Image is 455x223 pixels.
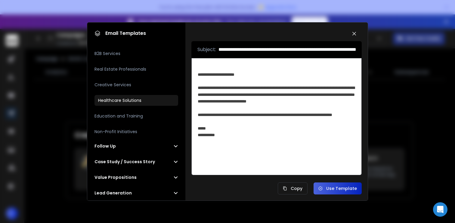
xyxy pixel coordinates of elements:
[94,159,178,165] button: Case Study / Success Story
[278,182,308,194] button: Copy
[94,129,137,135] h3: Non-Profit Initiatives
[94,174,178,180] button: Value Propositions
[94,50,120,57] h3: B2B Services
[94,30,146,37] h1: Email Templates
[94,143,178,149] button: Follow Up
[98,97,141,103] h3: Healthcare Solutions
[314,182,362,194] button: Use Template
[433,202,447,217] div: Open Intercom Messenger
[197,46,216,53] p: Subject:
[94,82,131,88] h3: Creative Services
[94,190,178,196] button: Lead Generation
[94,66,146,72] h3: Real Estate Professionals
[94,113,143,119] h3: Education and Training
